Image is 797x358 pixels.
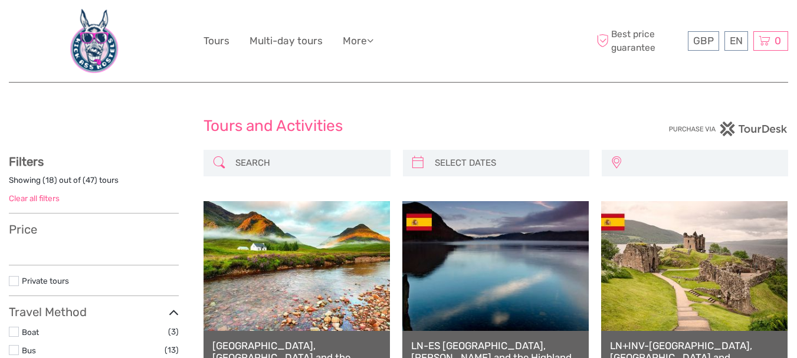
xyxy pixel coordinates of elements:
[165,343,179,357] span: (13)
[62,9,126,73] img: 660-bd12cdf7-bf22-40b3-a2d0-3f373e959a83_logo_big.jpg
[250,32,323,50] a: Multi-day tours
[9,222,179,237] h3: Price
[168,325,179,339] span: (3)
[204,32,229,50] a: Tours
[45,175,54,186] label: 18
[22,346,36,355] a: Bus
[9,155,44,169] strong: Filters
[724,31,748,51] div: EN
[343,32,373,50] a: More
[9,175,179,193] div: Showing ( ) out of ( ) tours
[204,117,593,136] h1: Tours and Activities
[593,28,685,54] span: Best price guarantee
[430,153,583,173] input: SELECT DATES
[773,35,783,47] span: 0
[9,193,60,203] a: Clear all filters
[231,153,384,173] input: SEARCH
[22,327,39,337] a: Boat
[693,35,714,47] span: GBP
[86,175,94,186] label: 47
[22,276,69,285] a: Private tours
[668,121,788,136] img: PurchaseViaTourDesk.png
[9,305,179,319] h3: Travel Method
